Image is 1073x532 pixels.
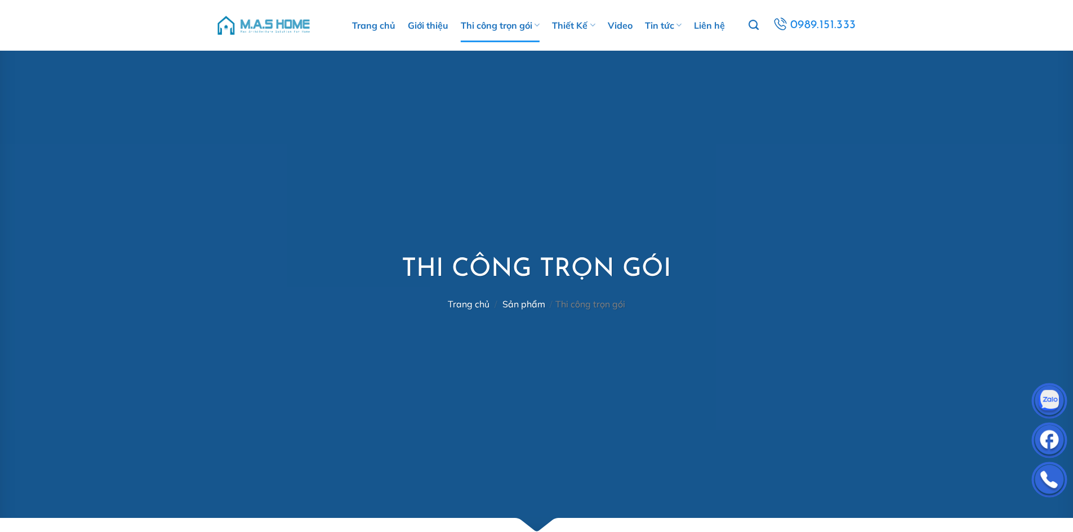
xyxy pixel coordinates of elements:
[448,298,489,310] a: Trang chủ
[1032,425,1066,459] img: Facebook
[1032,386,1066,419] img: Zalo
[749,14,759,37] a: Tìm kiếm
[495,298,497,310] span: /
[352,8,395,42] a: Trang chủ
[789,15,858,35] span: 0989.151.333
[645,8,682,42] a: Tin tức
[216,8,311,42] img: M.A.S HOME – Tổng Thầu Thiết Kế Và Xây Nhà Trọn Gói
[694,8,725,42] a: Liên hệ
[502,298,545,310] a: Sản phẩm
[769,15,860,35] a: 0989.151.333
[402,253,671,287] h1: Thi công trọn gói
[1032,464,1066,498] img: Phone
[408,8,448,42] a: Giới thiệu
[402,299,671,310] nav: Thi công trọn gói
[550,298,553,310] span: /
[552,8,595,42] a: Thiết Kế
[461,8,540,42] a: Thi công trọn gói
[608,8,633,42] a: Video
